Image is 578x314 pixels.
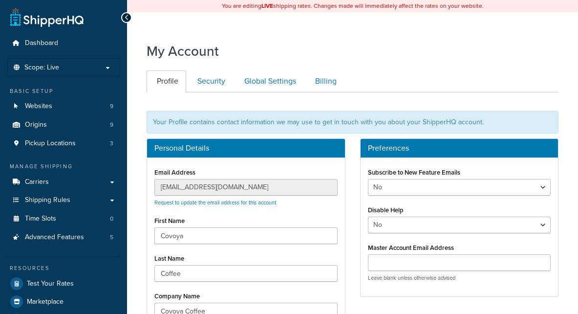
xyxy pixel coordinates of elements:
span: Websites [25,102,52,111]
span: 5 [110,233,113,242]
span: 9 [110,102,113,111]
div: Resources [7,264,120,272]
li: Origins [7,116,120,134]
a: ShipperHQ Home [10,7,84,27]
a: Marketplace [7,293,120,311]
span: Time Slots [25,215,56,223]
div: Basic Setup [7,87,120,95]
span: Marketplace [27,298,64,306]
a: Test Your Rates [7,275,120,292]
p: Leave blank unless otherwise advised [368,274,551,282]
span: Pickup Locations [25,139,76,148]
h3: Personal Details [154,144,338,153]
a: Origins 9 [7,116,120,134]
span: Test Your Rates [27,280,74,288]
a: Carriers [7,173,120,191]
a: Request to update the email address for this account [154,199,276,206]
span: Dashboard [25,39,58,47]
span: Carriers [25,178,49,186]
a: Advanced Features 5 [7,228,120,247]
label: Company Name [154,292,200,300]
span: Advanced Features [25,233,84,242]
li: Websites [7,97,120,115]
span: Shipping Rules [25,196,70,204]
a: Dashboard [7,34,120,52]
div: Manage Shipping [7,162,120,171]
li: Advanced Features [7,228,120,247]
a: Websites 9 [7,97,120,115]
h1: My Account [147,42,219,61]
label: Disable Help [368,206,404,214]
label: Email Address [154,169,195,176]
label: Subscribe to New Feature Emails [368,169,460,176]
span: 3 [110,139,113,148]
li: Pickup Locations [7,135,120,153]
span: 9 [110,121,113,129]
b: LIVE [261,1,273,10]
a: Shipping Rules [7,191,120,209]
span: 0 [110,215,113,223]
a: Profile [147,70,186,92]
a: Time Slots 0 [7,210,120,228]
label: Last Name [154,255,184,262]
a: Security [187,70,233,92]
span: Scope: Live [24,64,59,72]
a: Pickup Locations 3 [7,135,120,153]
h3: Preferences [368,144,551,153]
div: Your Profile contains contact information we may use to get in touch with you about your ShipperH... [147,111,558,134]
li: Time Slots [7,210,120,228]
a: Global Settings [234,70,304,92]
a: Billing [305,70,344,92]
label: Master Account Email Address [368,244,454,251]
span: Origins [25,121,47,129]
label: First Name [154,217,185,224]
